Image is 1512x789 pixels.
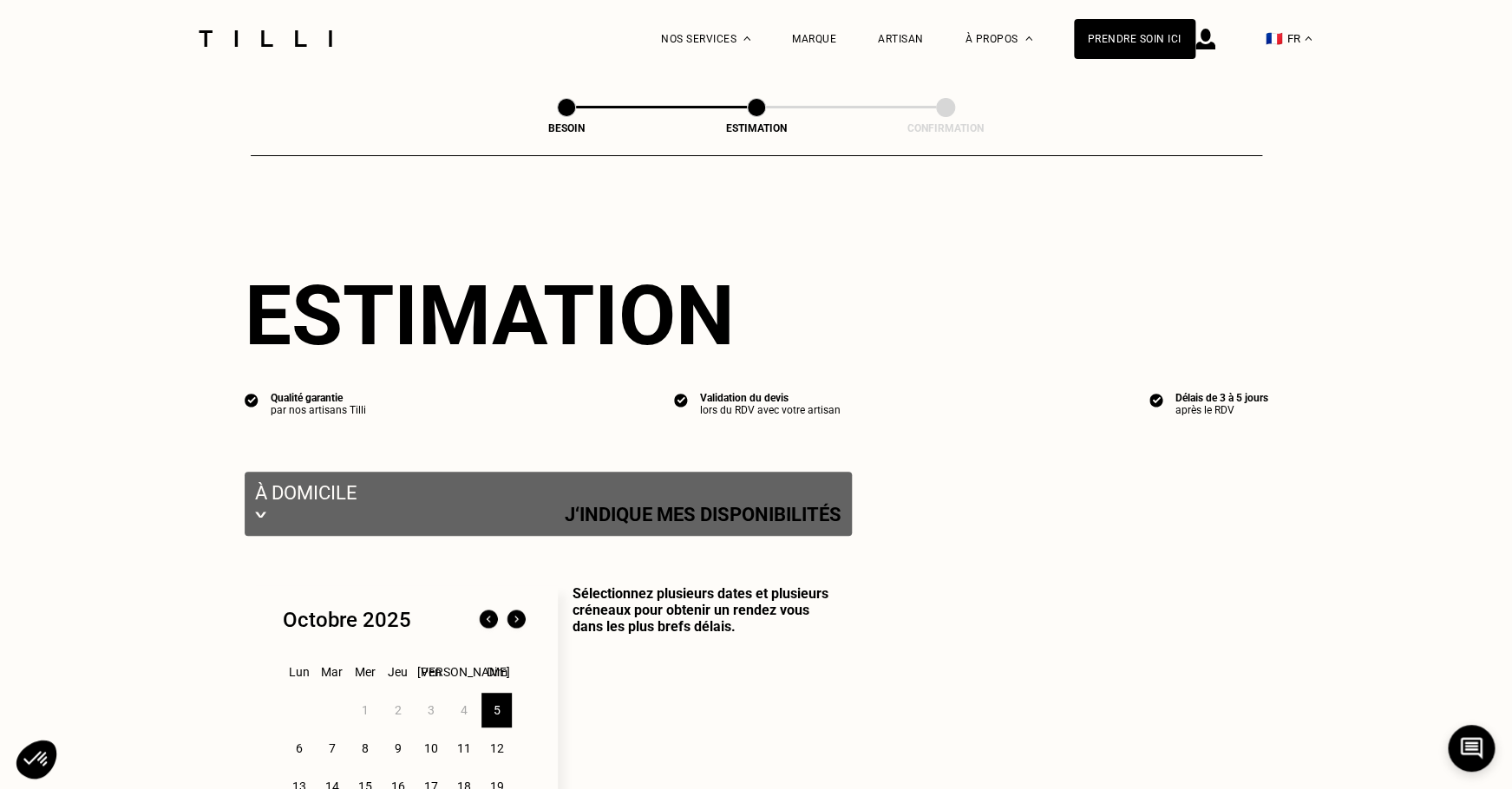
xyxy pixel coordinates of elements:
[1305,36,1312,41] img: menu déroulant
[283,608,411,632] div: Octobre 2025
[565,504,841,525] p: J‘indique mes disponibilités
[245,392,259,408] img: icon list info
[481,731,512,766] div: 12
[350,731,380,766] div: 8
[1025,36,1032,41] img: Menu déroulant à propos
[245,267,1268,364] div: Estimation
[475,606,502,634] img: Mois précédent
[448,731,479,766] div: 11
[255,482,841,504] p: À domicile
[502,606,530,634] img: Mois suivant
[416,731,446,766] div: 10
[1175,392,1268,404] div: Délais de 3 à 5 jours
[271,392,366,404] div: Qualité garantie
[743,36,750,41] img: Menu déroulant
[317,731,347,766] div: 7
[1074,19,1195,59] a: Prendre soin ici
[1149,392,1163,408] img: icon list info
[674,392,688,408] img: icon list info
[193,30,338,47] img: Logo du service de couturière Tilli
[670,122,843,134] div: Estimation
[1195,29,1215,49] img: icône connexion
[480,122,653,134] div: Besoin
[792,33,836,45] a: Marque
[481,693,512,727] div: 5
[284,731,314,766] div: 6
[271,404,366,416] div: par nos artisans Tilli
[1266,30,1283,47] span: 🇫🇷
[859,122,1032,134] div: Confirmation
[383,731,413,766] div: 9
[255,504,266,525] img: svg+xml;base64,PHN2ZyB3aWR0aD0iMjIiIGhlaWdodD0iMTEiIHZpZXdCb3g9IjAgMCAyMiAxMSIgZmlsbD0ibm9uZSIgeG...
[700,392,841,404] div: Validation du devis
[878,33,924,45] a: Artisan
[1175,404,1268,416] div: après le RDV
[700,404,841,416] div: lors du RDV avec votre artisan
